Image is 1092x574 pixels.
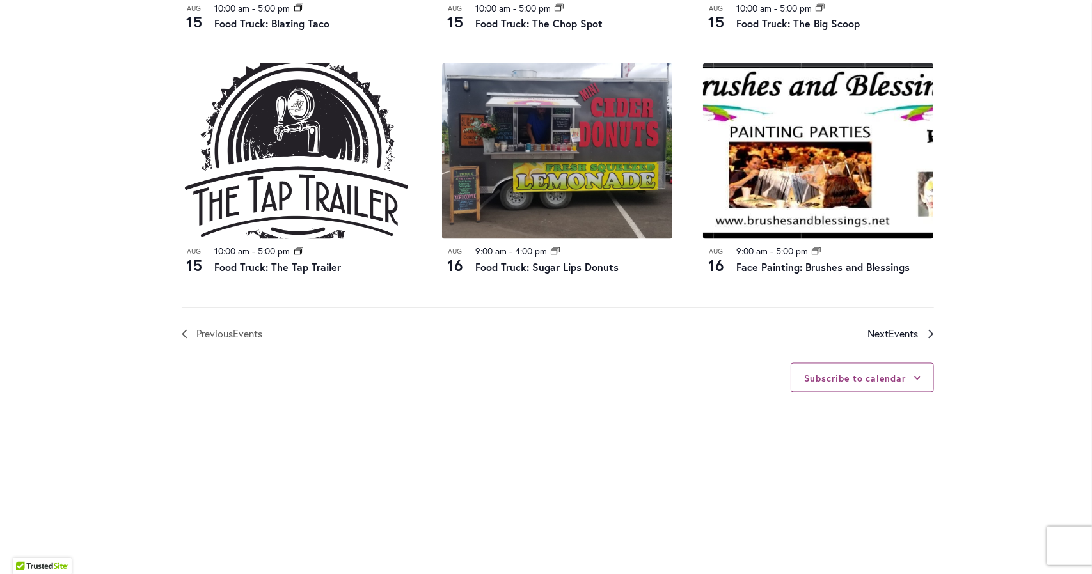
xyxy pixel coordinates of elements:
img: Food Truck: The Tap Trailer [182,63,412,239]
a: Food Truck: The Big Scoop [736,17,860,30]
a: Food Truck: The Tap Trailer [215,261,342,274]
span: 15 [442,11,468,33]
span: Aug [703,3,729,14]
span: - [509,245,512,258]
span: - [770,245,773,258]
time: 4:00 pm [515,245,547,258]
time: 10:00 am [736,2,772,14]
button: Subscribe to calendar [804,373,906,385]
span: 15 [182,255,207,277]
span: Aug [442,247,468,258]
span: - [253,2,256,14]
time: 10:00 am [215,245,250,258]
a: Food Truck: Blazing Taco [215,17,330,30]
span: 15 [182,11,207,33]
span: - [513,2,516,14]
time: 5:00 pm [258,245,290,258]
a: Previous Events [182,326,263,343]
time: 5:00 pm [780,2,812,14]
a: Food Truck: Sugar Lips Donuts [475,261,619,274]
span: Events [233,327,263,341]
time: 10:00 am [475,2,510,14]
img: Brushes and Blessings – Face Painting [703,63,933,239]
span: Aug [182,3,207,14]
span: 16 [703,255,729,277]
time: 5:00 pm [776,245,808,258]
span: 15 [703,11,729,33]
span: Events [889,327,919,341]
span: - [253,245,256,258]
span: Aug [442,3,468,14]
time: 10:00 am [215,2,250,14]
iframe: Launch Accessibility Center [10,529,45,564]
span: Aug [182,247,207,258]
a: Food Truck: The Chop Spot [475,17,603,30]
time: 9:00 am [736,245,768,258]
time: 5:00 pm [519,2,551,14]
time: 9:00 am [475,245,507,258]
span: - [774,2,777,14]
a: Next Events [868,326,934,343]
time: 5:00 pm [258,2,290,14]
span: Next [868,326,919,343]
span: Aug [703,247,729,258]
span: Previous [197,326,263,343]
a: Face Painting: Brushes and Blessings [736,261,910,274]
span: 16 [442,255,468,277]
img: Food Truck: Sugar Lips Apple Cider Donuts [442,63,672,239]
